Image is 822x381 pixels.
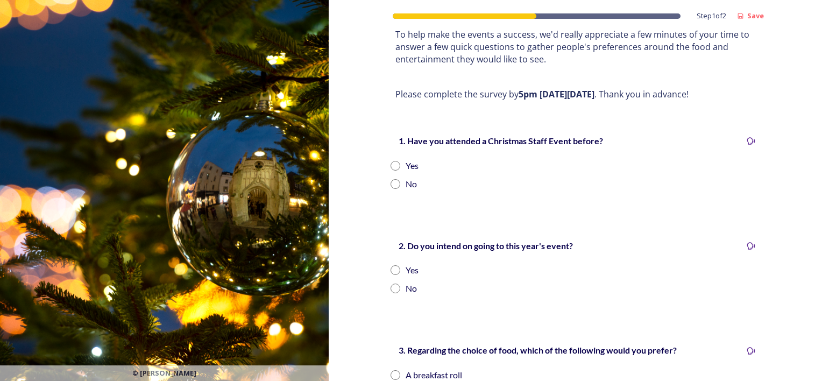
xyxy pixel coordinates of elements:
[399,136,603,146] strong: 1. Have you attended a Christmas Staff Event before?
[697,11,726,21] span: Step 1 of 2
[132,368,196,378] span: © [PERSON_NAME]
[406,178,417,190] div: No
[406,159,419,172] div: Yes
[395,88,756,101] p: Please complete the survey by . Thank you in advance!
[399,241,573,251] strong: 2. Do you intend on going to this year's event?
[519,88,594,100] strong: 5pm [DATE][DATE]
[399,345,677,355] strong: 3. Regarding the choice of food, which of the following would you prefer?
[406,264,419,277] div: Yes
[406,282,417,295] div: No
[395,29,756,65] p: To help make the events a success, we'd really appreciate a few minutes of your time to answer a ...
[747,11,764,20] strong: Save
